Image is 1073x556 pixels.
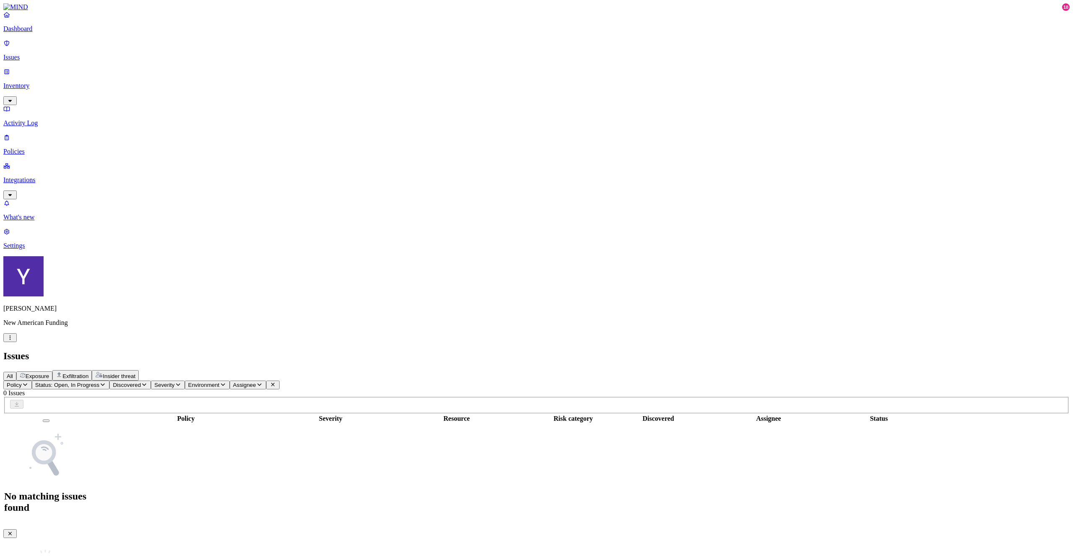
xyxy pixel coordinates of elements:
[7,373,13,379] span: All
[3,389,25,396] span: 0 Issues
[62,373,88,379] span: Exfiltration
[89,415,283,422] div: Policy
[154,382,174,388] span: Severity
[21,430,71,481] img: NoSearchResult
[3,25,1070,33] p: Dashboard
[612,415,705,422] div: Discovered
[35,382,99,388] span: Status: Open, In Progress
[3,305,1070,312] p: [PERSON_NAME]
[1062,3,1070,11] div: 18
[3,119,1070,127] p: Activity Log
[3,256,44,296] img: Yana Orhov
[4,491,88,513] h1: No matching issues found
[3,82,1070,90] p: Inventory
[7,382,22,388] span: Policy
[113,382,141,388] span: Discovered
[832,415,925,422] div: Status
[43,420,49,422] button: Select all
[3,319,1070,327] p: New American Funding
[3,176,1070,184] p: Integrations
[188,382,220,388] span: Environment
[3,3,28,11] img: MIND
[379,415,535,422] div: Resource
[536,415,610,422] div: Risk category
[233,382,256,388] span: Assignee
[3,148,1070,155] p: Policies
[3,242,1070,250] p: Settings
[26,373,49,379] span: Exposure
[3,214,1070,221] p: What's new
[706,415,831,422] div: Assignee
[3,350,1070,362] h2: Issues
[3,54,1070,61] p: Issues
[103,373,135,379] span: Insider threat
[284,415,377,422] div: Severity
